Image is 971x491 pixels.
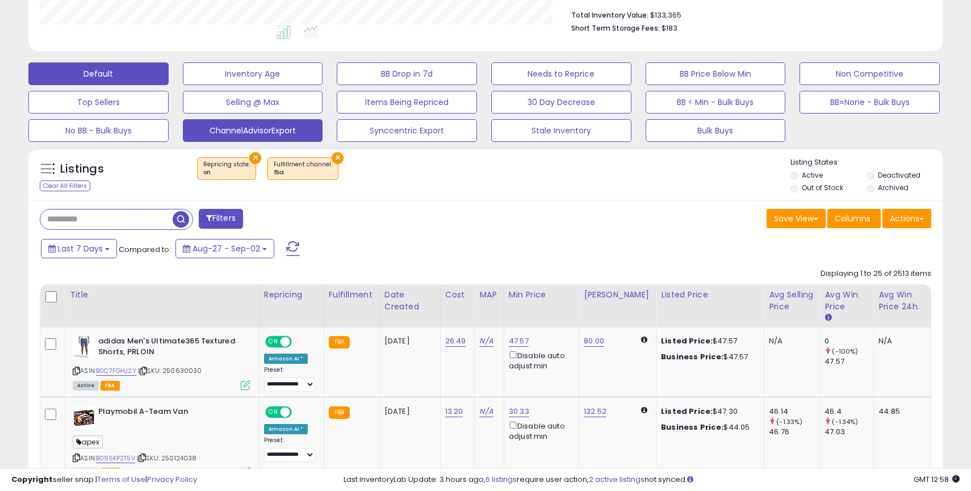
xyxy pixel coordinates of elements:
[646,91,786,114] button: BB < Min - Bulk Buys
[11,475,197,485] div: seller snap | |
[384,289,436,313] div: Date Created
[821,268,931,279] div: Displaying 1 to 25 of 2513 items
[203,169,250,177] div: on
[491,91,631,114] button: 30 Day Decrease
[183,119,323,142] button: ChannelAdvisorExport
[445,335,466,347] a: 26.49
[28,91,169,114] button: Top Sellers
[73,336,250,389] div: ASIN:
[199,209,243,229] button: Filters
[661,336,755,346] div: $47.57
[60,161,104,177] h5: Listings
[769,289,815,313] div: Avg Selling Price
[584,406,606,417] a: 132.52
[776,417,802,426] small: (-1.33%)
[571,7,923,21] li: $133,365
[661,422,723,433] b: Business Price:
[802,170,823,180] label: Active
[290,337,308,347] span: OFF
[832,347,858,356] small: (-100%)
[646,62,786,85] button: BB Price Below Min
[661,422,755,433] div: $44.05
[769,427,819,437] div: 46.76
[832,417,858,426] small: (-1.34%)
[73,336,95,359] img: 31EmpaZ+gCL._SL40_.jpg
[835,213,870,224] span: Columns
[661,406,713,417] b: Listed Price:
[70,289,254,301] div: Title
[878,336,922,346] div: N/A
[183,91,323,114] button: Selling @ Max
[882,209,931,228] button: Actions
[584,289,651,301] div: [PERSON_NAME]
[509,349,570,371] div: Disable auto adjust min
[479,406,493,417] a: N/A
[584,335,604,347] a: 80.00
[40,181,90,191] div: Clear All Filters
[266,407,281,417] span: ON
[58,243,103,254] span: Last 7 Days
[824,406,873,417] div: 46.4
[571,23,660,33] b: Short Term Storage Fees:
[479,335,493,347] a: N/A
[98,336,236,360] b: adidas Men's Ultimate365 Textured Shorts, PRLOIN
[147,474,197,485] a: Privacy Policy
[264,354,308,364] div: Amazon AI *
[101,381,120,391] span: FBA
[98,406,236,420] b: Playmobil A-Team Van
[445,406,463,417] a: 13.20
[266,337,281,347] span: ON
[41,239,117,258] button: Last 7 Days
[337,119,477,142] button: Synccentric Export
[384,336,430,346] div: [DATE]
[138,366,202,375] span: | SKU: 250630030
[332,152,344,164] button: ×
[479,289,499,301] div: MAP
[203,160,250,177] span: Repricing state :
[28,62,169,85] button: Default
[827,209,881,228] button: Columns
[119,244,171,255] span: Compared to:
[824,427,873,437] div: 47.03
[661,406,755,417] div: $47.30
[878,183,909,192] label: Archived
[264,366,315,392] div: Preset:
[329,336,350,349] small: FBA
[28,119,169,142] button: No BB - Bulk Buys
[192,243,260,254] span: Aug-27 - Sep-02
[274,169,332,177] div: fba
[661,289,759,301] div: Listed Price
[571,10,648,20] b: Total Inventory Value:
[767,209,826,228] button: Save View
[264,437,315,462] div: Preset:
[661,351,723,362] b: Business Price:
[337,91,477,114] button: Items Being Repriced
[344,475,960,485] div: Last InventoryLab Update: 3 hours ago, require user action, not synced.
[662,23,677,33] span: $183
[914,474,960,485] span: 2025-09-10 12:58 GMT
[824,336,873,346] div: 0
[384,406,430,417] div: [DATE]
[137,454,197,463] span: | SKU: 250124038
[509,419,570,442] div: Disable auto adjust min
[264,424,308,434] div: Amazon AI *
[802,183,843,192] label: Out of Stock
[509,335,529,347] a: 47.57
[661,352,755,362] div: $47.57
[290,407,308,417] span: OFF
[646,119,786,142] button: Bulk Buys
[509,289,574,301] div: Min Price
[175,239,274,258] button: Aug-27 - Sep-02
[800,91,940,114] button: BB=None - Bulk Buys
[337,62,477,85] button: BB Drop in 7d
[824,289,869,313] div: Avg Win Price
[249,152,261,164] button: ×
[824,356,873,367] div: 47.57
[485,474,517,485] a: 6 listings
[73,381,99,391] span: All listings currently available for purchase on Amazon
[800,62,940,85] button: Non Competitive
[73,435,103,448] span: apex
[11,474,53,485] strong: Copyright
[96,366,136,376] a: B0C7FGHJ2Y
[589,474,644,485] a: 2 active listings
